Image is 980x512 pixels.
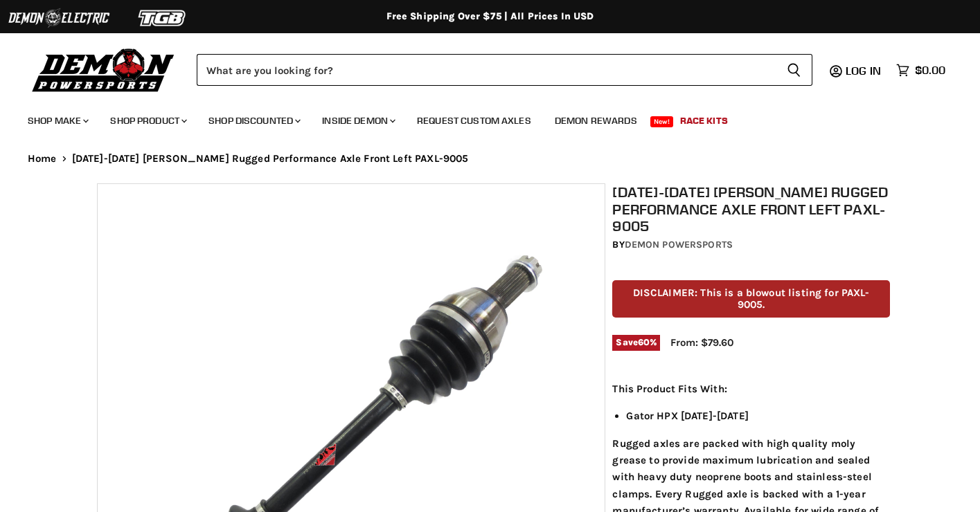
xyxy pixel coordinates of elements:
input: Search [197,54,776,86]
span: Save % [612,335,660,350]
a: Inside Demon [312,107,404,135]
form: Product [197,54,812,86]
a: Log in [839,64,889,77]
span: $0.00 [915,64,945,77]
img: Demon Electric Logo 2 [7,5,111,31]
span: From: $79.60 [670,336,733,349]
img: Demon Powersports [28,45,179,94]
a: Shop Make [17,107,97,135]
span: Log in [846,64,881,77]
p: This Product Fits With: [612,381,890,397]
span: 60 [638,337,650,347]
img: TGB Logo 2 [111,5,215,31]
a: Request Custom Axles [407,107,542,135]
p: DISCLAIMER: This is a blowout listing for PAXL-9005. [612,280,890,318]
ul: Main menu [17,101,942,135]
a: Race Kits [670,107,738,135]
span: New! [650,116,674,127]
a: Home [28,153,57,165]
div: by [612,237,890,253]
li: Gator HPX [DATE]-[DATE] [626,408,890,424]
a: $0.00 [889,60,952,80]
a: Shop Discounted [198,107,309,135]
h1: [DATE]-[DATE] [PERSON_NAME] Rugged Performance Axle Front Left PAXL-9005 [612,183,890,235]
a: Demon Powersports [625,239,733,250]
button: Search [776,54,812,86]
a: Shop Product [100,107,195,135]
span: [DATE]-[DATE] [PERSON_NAME] Rugged Performance Axle Front Left PAXL-9005 [72,153,469,165]
a: Demon Rewards [544,107,648,135]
